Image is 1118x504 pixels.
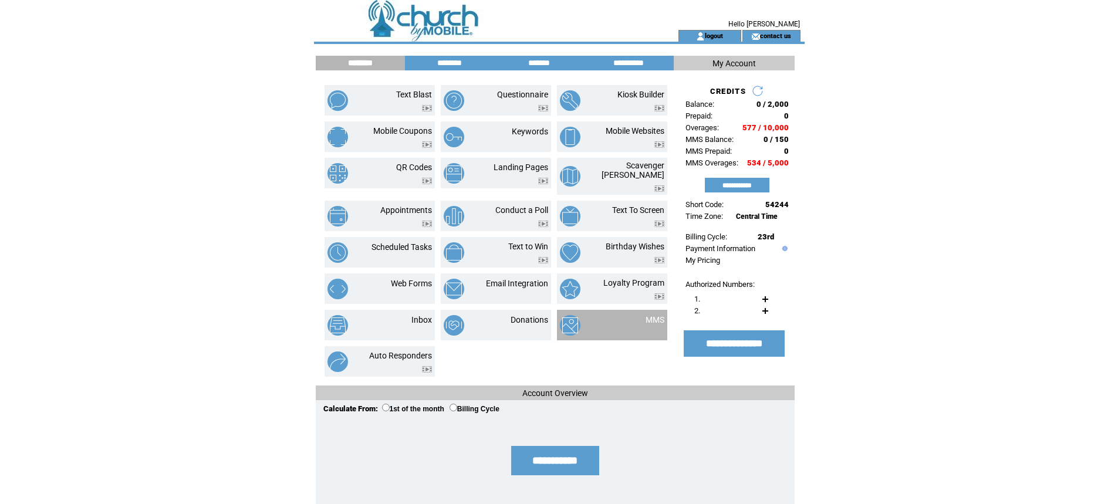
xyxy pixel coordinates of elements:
[369,351,432,360] a: Auto Responders
[444,242,464,263] img: text-to-win.png
[685,256,720,265] a: My Pricing
[742,123,789,132] span: 577 / 10,000
[444,315,464,336] img: donations.png
[382,404,390,411] input: 1st of the month
[382,405,444,413] label: 1st of the month
[685,280,755,289] span: Authorized Numbers:
[327,163,348,184] img: qr-codes.png
[756,100,789,109] span: 0 / 2,000
[560,166,580,187] img: scavenger-hunt.png
[538,257,548,263] img: video.png
[685,212,723,221] span: Time Zone:
[422,105,432,111] img: video.png
[444,206,464,226] img: conduct-a-poll.png
[654,293,664,300] img: video.png
[705,32,723,39] a: logout
[512,127,548,136] a: Keywords
[327,90,348,111] img: text-blast.png
[327,315,348,336] img: inbox.png
[450,404,457,411] input: Billing Cycle
[747,158,789,167] span: 534 / 5,000
[710,87,746,96] span: CREDITS
[560,242,580,263] img: birthday-wishes.png
[685,158,738,167] span: MMS Overages:
[422,178,432,184] img: video.png
[444,90,464,111] img: questionnaire.png
[444,127,464,147] img: keywords.png
[758,232,774,241] span: 23rd
[712,59,756,68] span: My Account
[327,279,348,299] img: web-forms.png
[685,123,719,132] span: Overages:
[450,405,499,413] label: Billing Cycle
[646,315,664,324] a: MMS
[560,315,580,336] img: mms.png
[603,278,664,287] a: Loyalty Program
[327,242,348,263] img: scheduled-tasks.png
[612,205,664,215] a: Text To Screen
[497,90,548,99] a: Questionnaire
[422,221,432,227] img: video.png
[494,163,548,172] a: Landing Pages
[685,135,734,144] span: MMS Balance:
[522,388,588,398] span: Account Overview
[508,242,548,251] a: Text to Win
[327,127,348,147] img: mobile-coupons.png
[654,141,664,148] img: video.png
[694,306,700,315] span: 2.
[444,279,464,299] img: email-integration.png
[495,205,548,215] a: Conduct a Poll
[486,279,548,288] a: Email Integration
[654,221,664,227] img: video.png
[685,244,755,253] a: Payment Information
[736,212,778,221] span: Central Time
[371,242,432,252] a: Scheduled Tasks
[779,246,788,251] img: help.gif
[685,100,714,109] span: Balance:
[422,141,432,148] img: video.png
[654,185,664,192] img: video.png
[617,90,664,99] a: Kiosk Builder
[602,161,664,180] a: Scavenger [PERSON_NAME]
[784,111,789,120] span: 0
[560,279,580,299] img: loyalty-program.png
[422,366,432,373] img: video.png
[444,163,464,184] img: landing-pages.png
[764,135,789,144] span: 0 / 150
[765,200,789,209] span: 54244
[560,127,580,147] img: mobile-websites.png
[511,315,548,324] a: Donations
[323,404,378,413] span: Calculate From:
[751,32,760,41] img: contact_us_icon.gif
[654,257,664,263] img: video.png
[538,221,548,227] img: video.png
[560,206,580,226] img: text-to-screen.png
[606,242,664,251] a: Birthday Wishes
[538,178,548,184] img: video.png
[696,32,705,41] img: account_icon.gif
[784,147,789,155] span: 0
[411,315,432,324] a: Inbox
[654,105,664,111] img: video.png
[327,206,348,226] img: appointments.png
[685,147,732,155] span: MMS Prepaid:
[380,205,432,215] a: Appointments
[373,126,432,136] a: Mobile Coupons
[685,200,724,209] span: Short Code:
[396,90,432,99] a: Text Blast
[538,105,548,111] img: video.png
[694,295,700,303] span: 1.
[760,32,791,39] a: contact us
[391,279,432,288] a: Web Forms
[685,111,712,120] span: Prepaid:
[396,163,432,172] a: QR Codes
[728,20,800,28] span: Hello [PERSON_NAME]
[560,90,580,111] img: kiosk-builder.png
[327,351,348,372] img: auto-responders.png
[606,126,664,136] a: Mobile Websites
[685,232,727,241] span: Billing Cycle:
